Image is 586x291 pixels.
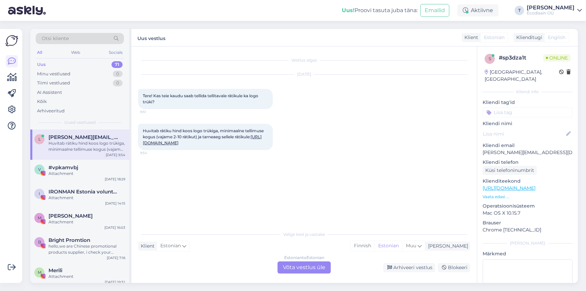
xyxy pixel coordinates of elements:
[38,137,41,142] span: l
[406,243,416,249] span: Muu
[527,5,575,10] div: [PERSON_NAME]
[483,166,537,175] div: Küsi telefoninumbrit
[138,71,470,77] div: [DATE]
[37,80,70,86] div: Tiimi vestlused
[483,219,573,226] p: Brauser
[38,270,41,275] span: M
[37,61,46,68] div: Uus
[48,243,125,255] div: hello,we are Chinese promotional products supplier, i check your website [DOMAIN_NAME] and instag...
[483,142,573,149] p: Kliendi email
[462,34,478,41] div: Klient
[514,34,542,41] div: Klienditugi
[107,255,125,260] div: [DATE] 7:16
[5,34,18,47] img: Askly Logo
[483,210,573,217] p: Mac OS X 10.15.7
[37,71,70,77] div: Minu vestlused
[138,57,470,63] div: Vestlus algas
[48,237,90,243] span: Bright Promtion
[38,167,41,172] span: v
[113,80,123,86] div: 0
[48,267,62,274] span: Merili
[483,203,573,210] p: Operatsioonisüsteem
[425,243,468,250] div: [PERSON_NAME]
[48,195,125,201] div: Attachment
[278,261,331,274] div: Võta vestlus üle
[48,274,125,280] div: Attachment
[483,185,535,191] a: [URL][DOMAIN_NAME]
[137,33,165,42] label: Uus vestlus
[48,140,125,152] div: Huvitab rätiku hind koos logo trükiga, minimaalne tellimuse kogus (vajame 2-10 rätikut) ja tarnea...
[485,69,559,83] div: [GEOGRAPHIC_DATA], [GEOGRAPHIC_DATA]
[48,165,78,171] span: #vpkamvbj
[515,6,524,15] div: T
[111,61,123,68] div: 71
[543,54,571,62] span: Online
[36,48,43,57] div: All
[483,240,573,246] div: [PERSON_NAME]
[548,34,565,41] span: English
[483,89,573,95] div: Kliendi info
[113,71,123,77] div: 0
[375,241,402,251] div: Estonian
[104,225,125,230] div: [DATE] 16:03
[37,89,62,96] div: AI Assistent
[342,7,355,13] b: Uus!
[105,201,125,206] div: [DATE] 14:15
[457,4,498,16] div: Aktiivne
[483,99,573,106] p: Kliendi tag'id
[489,56,491,61] span: s
[38,240,41,245] span: B
[483,194,573,200] p: Vaata edasi ...
[107,48,124,57] div: Socials
[383,263,435,272] div: Arhiveeri vestlus
[37,98,47,105] div: Kõik
[37,108,65,114] div: Arhiveeritud
[483,120,573,127] p: Kliendi nimi
[48,134,119,140] span: laura@tihupe.ee
[48,219,125,225] div: Attachment
[64,119,96,125] span: Uued vestlused
[483,149,573,156] p: [PERSON_NAME][EMAIL_ADDRESS][DOMAIN_NAME]
[106,152,125,157] div: [DATE] 9:54
[138,231,470,238] div: Valige keel ja vastake
[499,54,543,62] div: # sp3dza1t
[140,109,165,114] span: 9:51
[70,48,82,57] div: Web
[351,241,375,251] div: Finnish
[484,34,504,41] span: Estonian
[438,263,470,272] div: Blokeeri
[284,255,324,261] div: Estonian to Estonian
[105,177,125,182] div: [DATE] 18:29
[48,213,93,219] span: Marta
[138,243,155,250] div: Klient
[483,226,573,233] p: Chrome [TECHNICAL_ID]
[483,130,565,138] input: Lisa nimi
[143,128,265,145] span: Huvitab rätiku hind koos logo trükiga, minimaalne tellimuse kogus (vajame 2-10 rätikut) ja tarnea...
[483,178,573,185] p: Klienditeekond
[48,171,125,177] div: Attachment
[483,250,573,257] p: Märkmed
[48,189,119,195] span: IRONMAN Estonia volunteers
[42,35,69,42] span: Otsi kliente
[420,4,449,17] button: Emailid
[140,150,165,155] span: 9:54
[483,107,573,117] input: Lisa tag
[483,159,573,166] p: Kliendi telefon
[39,191,40,196] span: I
[342,6,418,14] div: Proovi tasuta juba täna:
[527,10,575,16] div: Ecodisain OÜ
[105,280,125,285] div: [DATE] 19:32
[143,93,259,104] span: Tere! Kas teie kaudu saab tellida tellitavale rätikule ka logo trüki?
[527,5,582,16] a: [PERSON_NAME]Ecodisain OÜ
[38,215,41,220] span: M
[160,242,181,250] span: Estonian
